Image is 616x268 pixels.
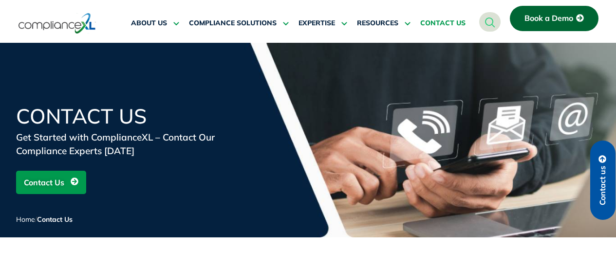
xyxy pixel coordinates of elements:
[357,12,411,35] a: RESOURCES
[16,106,250,126] h1: Contact Us
[19,12,96,35] img: logo-one.svg
[420,19,466,28] span: CONTACT US
[524,14,573,23] span: Book a Demo
[189,19,277,28] span: COMPLIANCE SOLUTIONS
[131,19,167,28] span: ABOUT US
[16,215,35,224] a: Home
[598,166,607,205] span: Contact us
[24,173,64,192] span: Contact Us
[299,19,335,28] span: EXPERTISE
[16,130,250,158] div: Get Started with ComplianceXL – Contact Our Compliance Experts [DATE]
[16,171,86,194] a: Contact Us
[16,215,73,224] span: /
[590,141,616,220] a: Contact us
[189,12,289,35] a: COMPLIANCE SOLUTIONS
[37,215,73,224] span: Contact Us
[299,12,347,35] a: EXPERTISE
[420,12,466,35] a: CONTACT US
[131,12,179,35] a: ABOUT US
[479,12,501,32] a: navsearch-button
[357,19,398,28] span: RESOURCES
[510,6,598,31] a: Book a Demo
